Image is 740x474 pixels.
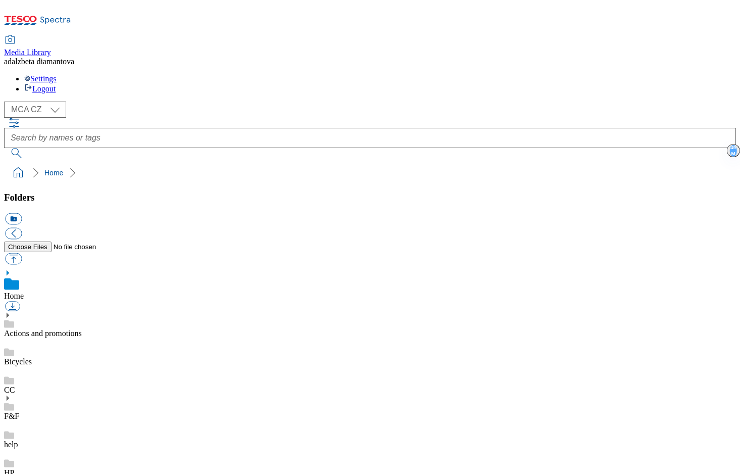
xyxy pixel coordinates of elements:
[10,165,26,181] a: home
[4,128,736,148] input: Search by names or tags
[4,329,82,338] a: Actions and promotions
[4,163,736,182] nav: breadcrumb
[44,169,63,177] a: Home
[4,412,19,420] a: F&F
[4,48,51,57] span: Media Library
[4,440,18,449] a: help
[4,386,15,394] a: CC
[12,57,74,66] span: alzbeta diamantova
[4,57,12,66] span: ad
[4,36,51,57] a: Media Library
[4,292,24,300] a: Home
[4,192,736,203] h3: Folders
[24,84,56,93] a: Logout
[4,357,32,366] a: Bicycles
[24,74,57,83] a: Settings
